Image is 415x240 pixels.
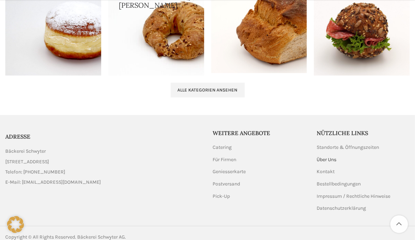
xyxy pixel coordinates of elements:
[5,178,202,186] a: List item link
[213,129,306,137] h5: Weitere Angebote
[390,215,408,233] a: Scroll to top button
[213,193,231,200] a: Pick-Up
[317,129,410,137] h5: Nützliche Links
[5,158,49,166] span: [STREET_ADDRESS]
[5,133,30,140] span: ADRESSE
[213,156,237,163] a: Für Firmen
[213,144,233,151] a: Catering
[317,181,361,188] a: Bestellbedingungen
[317,168,335,175] a: Kontakt
[171,83,245,97] a: Alle Kategorien ansehen
[213,181,241,188] a: Postversand
[317,156,337,163] a: Über Uns
[213,168,247,175] a: Geniesserkarte
[178,87,238,93] span: Alle Kategorien ansehen
[5,147,46,155] span: Bäckerei Schwyter
[317,144,380,151] a: Standorte & Öffnungszeiten
[317,193,391,200] a: Impressum / Rechtliche Hinweise
[317,205,367,212] a: Datenschutzerklärung
[5,168,202,176] a: List item link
